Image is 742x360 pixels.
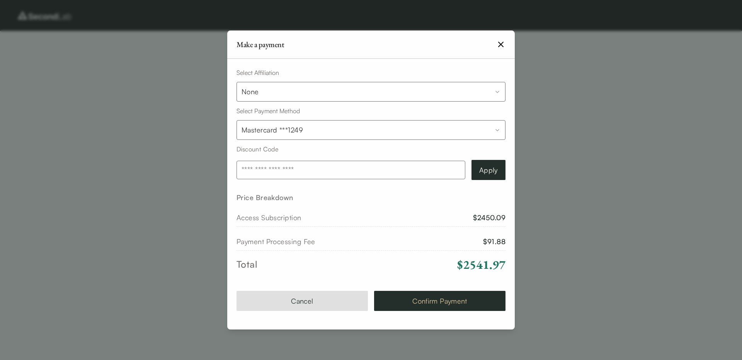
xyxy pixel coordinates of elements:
[457,257,505,272] span: $ 2541.97
[237,291,368,311] button: Cancel
[237,258,257,271] h4: Total
[483,236,505,247] span: $ 91.88
[237,144,505,154] h2: Discount Code
[471,160,505,180] button: Apply
[237,41,284,48] h2: Make a payment
[237,212,301,223] span: Access Subscription
[374,291,505,311] button: Confirm Payment
[473,212,505,223] span: $ 2450.09
[237,236,315,247] span: Payment Processing Fee
[237,69,279,76] label: Select Affiliation
[237,192,505,203] div: Price Breakdown
[237,107,300,115] label: Select Payment Method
